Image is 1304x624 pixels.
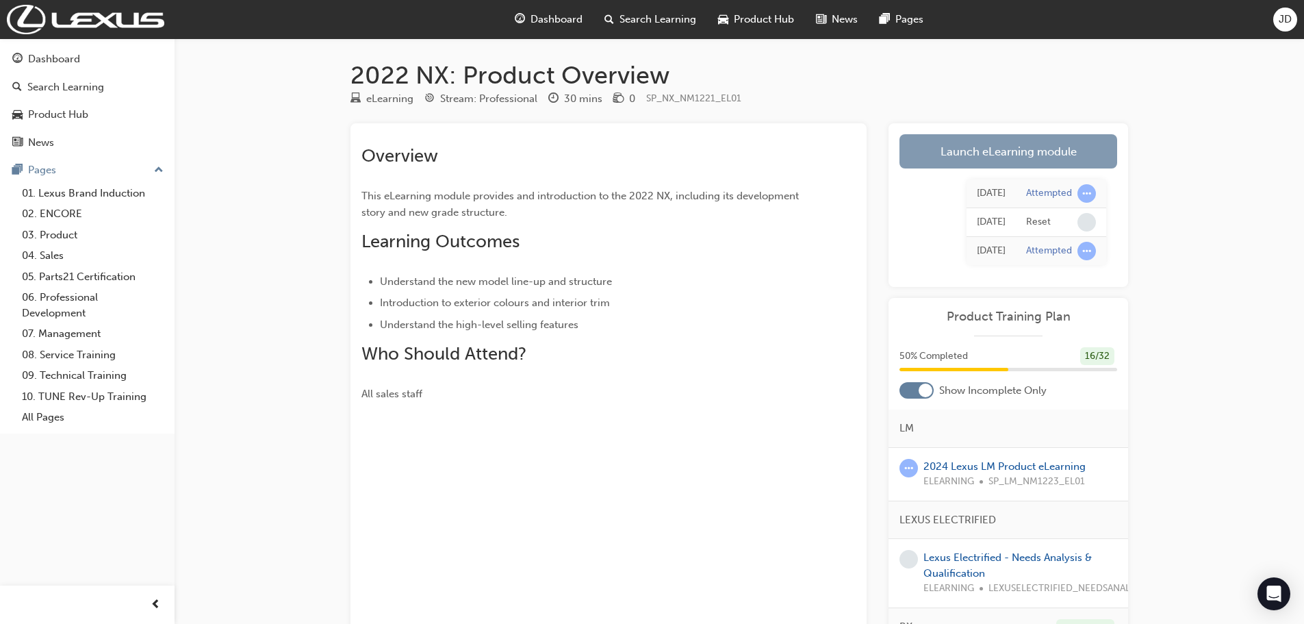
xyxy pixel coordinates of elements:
[899,421,914,436] span: LM
[1279,12,1292,27] span: JD
[350,90,413,108] div: Type
[1026,245,1072,258] div: Attempted
[361,388,422,400] span: All sales staff
[604,11,614,28] span: search-icon
[939,383,1047,399] span: Show Incomplete Only
[1077,242,1096,260] span: learningRecordVerb_ATTEMPT-icon
[619,12,696,27] span: Search Learning
[350,60,1128,90] h1: 2022 NX: Product Overview
[7,5,164,34] img: Trak
[923,460,1086,473] a: 2024 Lexus LM Product eLearning
[27,79,104,95] div: Search Learning
[5,130,169,155] a: News
[424,93,435,105] span: target-icon
[613,90,635,108] div: Price
[28,107,88,123] div: Product Hub
[880,11,890,28] span: pages-icon
[1077,184,1096,203] span: learningRecordVerb_ATTEMPT-icon
[1077,213,1096,232] span: learningRecordVerb_NONE-icon
[16,323,169,345] a: 07. Management
[734,12,794,27] span: Product Hub
[816,11,826,28] span: news-icon
[504,5,593,34] a: guage-iconDashboard
[5,158,169,183] button: Pages
[1080,347,1114,366] div: 16 / 32
[1026,216,1051,229] div: Reset
[16,407,169,428] a: All Pages
[923,474,974,490] span: ELEARNING
[16,225,169,246] a: 03. Product
[5,75,169,100] a: Search Learning
[361,190,802,219] span: This eLearning module provides and introduction to the 2022 NX, including its development story a...
[977,243,1006,259] div: Wed Nov 06 2024 15:17:34 GMT+1000 (Australian Eastern Standard Time)
[5,44,169,158] button: DashboardSearch LearningProduct HubNews
[5,102,169,127] a: Product Hub
[12,109,23,121] span: car-icon
[977,214,1006,230] div: Wed Mar 05 2025 13:53:41 GMT+1000 (Australian Eastern Standard Time)
[16,266,169,288] a: 05. Parts21 Certification
[380,319,578,331] span: Understand the high-level selling features
[424,90,537,108] div: Stream
[1257,577,1290,610] div: Open Intercom Messenger
[12,82,22,94] span: search-icon
[16,345,169,366] a: 08. Service Training
[16,183,169,204] a: 01. Lexus Brand Induction
[350,93,361,105] span: learningResourceType_ELEARNING-icon
[899,512,996,528] span: LEXUS ELECTRIFIED
[988,581,1147,597] span: LEXUSELECTRIFIED_NEEDSANALYSIS
[899,550,918,569] span: learningRecordVerb_NONE-icon
[646,92,741,104] span: Learning resource code
[923,551,1092,579] a: Lexus Electrified - Needs Analysis & Qualification
[515,11,525,28] span: guage-icon
[899,309,1117,325] a: Product Training Plan
[530,12,583,27] span: Dashboard
[1273,8,1297,32] button: JD
[718,11,728,28] span: car-icon
[899,134,1117,169] a: Launch eLearning module
[151,597,161,614] span: prev-icon
[16,365,169,386] a: 09. Technical Training
[548,93,559,105] span: clock-icon
[977,186,1006,201] div: Wed Mar 05 2025 13:53:43 GMT+1000 (Australian Eastern Standard Time)
[12,53,23,66] span: guage-icon
[899,459,918,477] span: learningRecordVerb_ATTEMPT-icon
[1026,187,1072,200] div: Attempted
[16,203,169,225] a: 02. ENCORE
[361,343,526,364] span: Who Should Attend?
[366,91,413,107] div: eLearning
[564,91,602,107] div: 30 mins
[805,5,869,34] a: news-iconNews
[12,164,23,177] span: pages-icon
[440,91,537,107] div: Stream: Professional
[899,349,968,364] span: 50 % Completed
[380,275,612,288] span: Understand the new model line-up and structure
[361,231,520,252] span: Learning Outcomes
[154,162,164,179] span: up-icon
[361,145,438,166] span: Overview
[28,135,54,151] div: News
[28,162,56,178] div: Pages
[988,474,1085,490] span: SP_LM_NM1223_EL01
[895,12,923,27] span: Pages
[548,90,602,108] div: Duration
[629,91,635,107] div: 0
[613,93,624,105] span: money-icon
[869,5,934,34] a: pages-iconPages
[832,12,858,27] span: News
[16,287,169,323] a: 06. Professional Development
[923,581,974,597] span: ELEARNING
[28,51,80,67] div: Dashboard
[12,137,23,149] span: news-icon
[16,386,169,408] a: 10. TUNE Rev-Up Training
[593,5,707,34] a: search-iconSearch Learning
[707,5,805,34] a: car-iconProduct Hub
[16,245,169,266] a: 04. Sales
[5,47,169,72] a: Dashboard
[380,297,610,309] span: Introduction to exterior colours and interior trim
